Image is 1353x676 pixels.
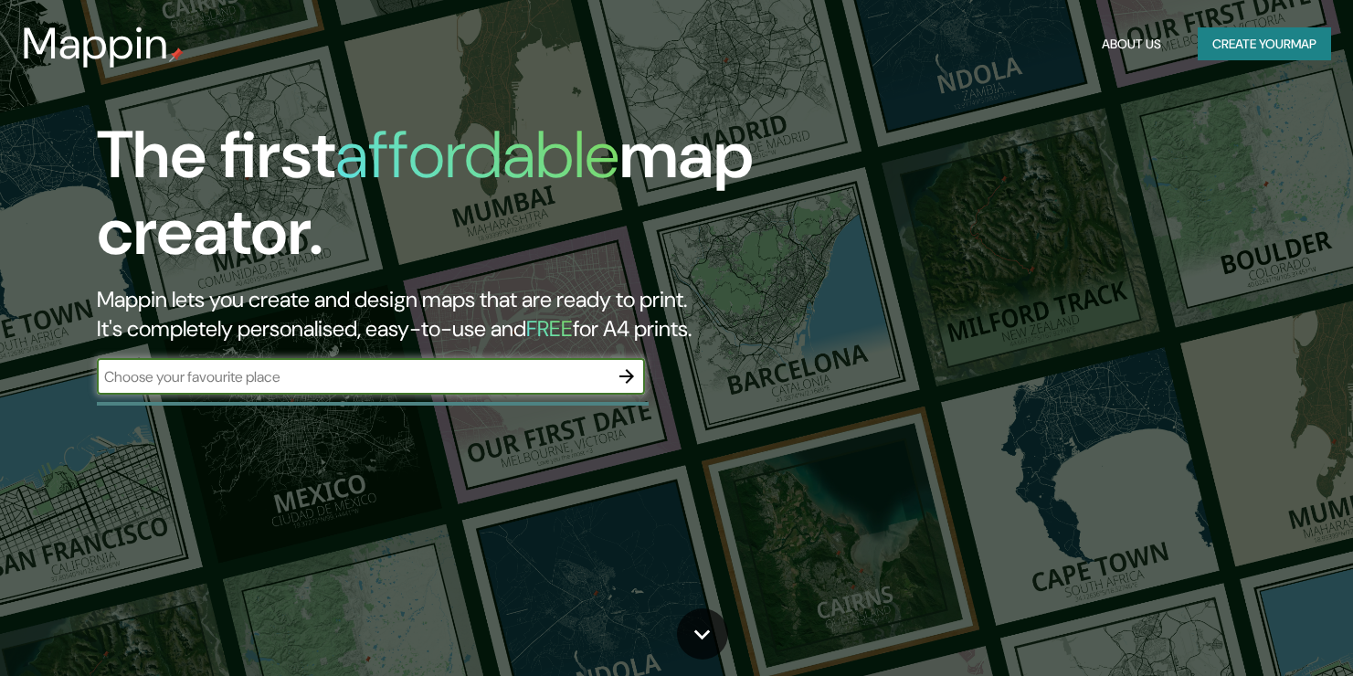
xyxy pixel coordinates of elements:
h3: Mappin [22,18,169,69]
button: About Us [1094,27,1168,61]
h1: The first map creator. [97,117,774,285]
img: mappin-pin [169,48,184,62]
h2: Mappin lets you create and design maps that are ready to print. It's completely personalised, eas... [97,285,774,343]
input: Choose your favourite place [97,366,608,387]
h5: FREE [526,314,573,343]
h1: affordable [335,112,619,197]
button: Create yourmap [1198,27,1331,61]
